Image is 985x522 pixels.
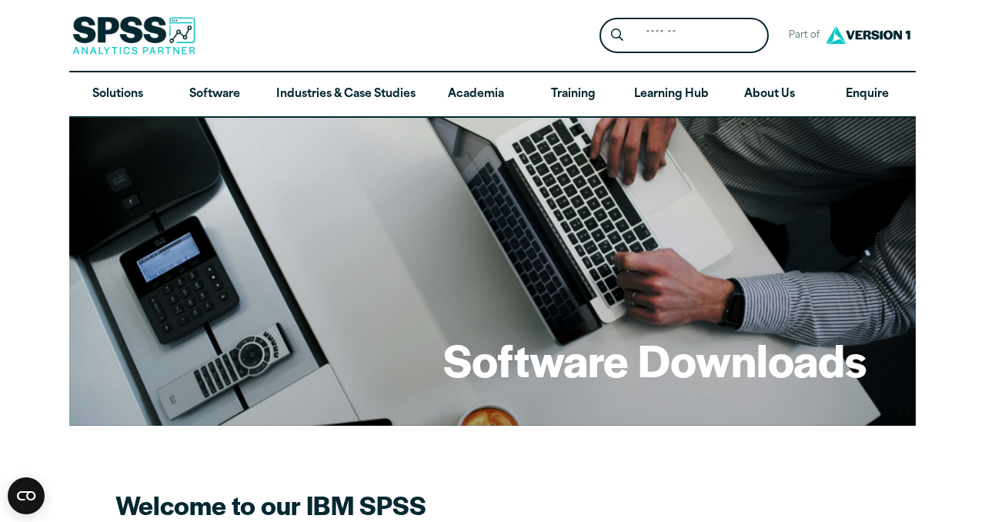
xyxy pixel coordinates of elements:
[622,72,721,117] a: Learning Hub
[721,72,818,117] a: About Us
[443,330,866,390] h1: Software Downloads
[525,72,622,117] a: Training
[603,22,632,50] button: Search magnifying glass icon
[166,72,263,117] a: Software
[781,25,822,47] span: Part of
[822,21,914,49] img: Version1 Logo
[69,72,166,117] a: Solutions
[611,28,623,42] svg: Search magnifying glass icon
[428,72,525,117] a: Academia
[264,72,428,117] a: Industries & Case Studies
[69,72,916,117] nav: Desktop version of site main menu
[72,16,195,55] img: SPSS Analytics Partner
[599,18,769,54] form: Site Header Search Form
[8,477,45,514] button: Open CMP widget
[819,72,916,117] a: Enquire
